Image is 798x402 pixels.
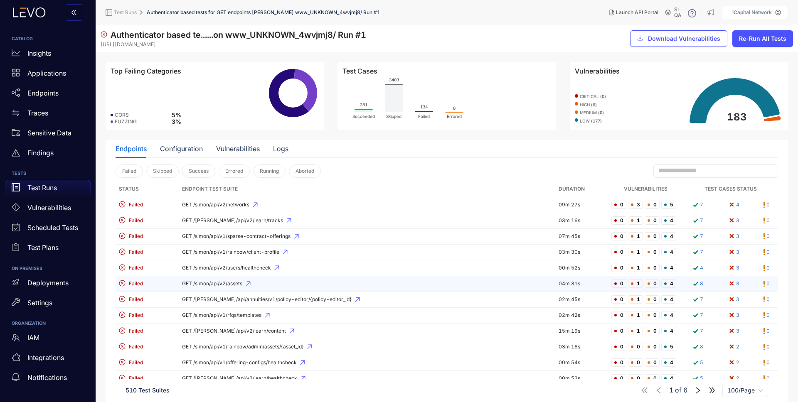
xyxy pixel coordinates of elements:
[129,249,143,255] span: Failed
[116,181,179,197] th: Status
[219,164,250,178] button: Errored
[661,327,676,335] span: 4
[661,358,676,367] span: 4
[611,343,626,351] span: 0
[453,105,456,110] tspan: 8
[691,248,703,257] a: 7
[728,311,739,320] a: 3
[611,327,626,335] span: 0
[691,264,703,272] a: 4
[645,232,660,240] span: 0
[71,9,77,17] span: double-left
[182,218,552,223] span: GET /[PERSON_NAME]/api/v2/learn/tracks
[691,216,703,225] a: 7
[555,276,608,292] td: 04m 31s
[645,216,660,225] span: 0
[691,201,703,209] a: 7
[225,168,243,174] span: Errored
[182,297,552,302] span: GET /[PERSON_NAME]/api/annuities/v1/policy-editor/{policy-editor_id}
[764,295,770,304] a: 0
[555,339,608,355] td: 03m 16s
[728,264,739,272] a: 3
[691,311,703,320] a: 7
[661,343,676,351] span: 5
[5,125,91,145] a: Sensitive Data
[598,110,604,115] b: ( 0 )
[555,324,608,339] td: 15m 19s
[5,240,91,260] a: Test Plans
[728,201,739,209] a: 4
[555,308,608,324] td: 02m 42s
[12,333,20,342] span: team
[27,244,59,251] p: Test Plans
[637,35,643,42] span: download
[591,102,597,107] b: ( 6 )
[27,129,71,137] p: Sensitive Data
[115,112,129,118] span: CORS
[160,145,203,152] div: Configuration
[182,202,552,208] span: GET /simon/api/v2/networks
[342,67,551,75] div: Test Cases
[728,374,739,383] a: 2
[253,164,286,178] button: Running
[728,343,739,351] a: 2
[691,279,703,288] a: 8
[111,30,366,40] span: Authenticator based te......on www_UNKNOWN_4wvjmj8 / Run # 1
[66,4,82,21] button: double-left
[116,164,143,178] button: Failed
[273,145,288,152] div: Logs
[182,312,552,318] span: GET /simon/api/v1/rfqs/templates
[129,265,143,271] span: Failed
[611,358,626,367] span: 0
[575,67,620,75] span: Vulnerabilities
[661,311,676,319] span: 4
[611,264,626,272] span: 0
[289,164,321,178] button: Aborted
[182,328,552,334] span: GET /[PERSON_NAME]/api/v2/learn/content
[603,6,665,19] button: Launch API Portal
[611,311,626,319] span: 0
[147,10,380,15] span: Authenticator based tests for GET endpoints [PERSON_NAME] www_UNKNOWN_4wvjmj8 / Run # 1
[611,232,626,240] span: 0
[179,181,555,197] th: Endpoint Test Suite
[555,197,608,213] td: 09m 27s
[764,374,770,383] a: 0
[628,279,643,288] span: 1
[5,180,91,200] a: Test Runs
[27,204,71,211] p: Vulnerabilities
[555,260,608,276] td: 00m 52s
[27,109,48,117] p: Traces
[727,384,763,397] span: 100/Page
[728,279,739,288] a: 3
[216,145,260,152] div: Vulnerabilities
[182,249,552,255] span: GET /simon/api/v1/rainbow/client-profile
[27,334,39,341] p: IAM
[764,216,770,225] a: 0
[27,184,57,191] p: Test Runs
[732,10,772,15] p: iCapital Network
[5,349,91,369] a: Integrations
[694,387,702,394] span: right
[661,264,676,272] span: 4
[628,216,643,225] span: 1
[419,114,430,119] tspan: Failed
[12,321,84,326] h6: ORGANIZATION
[12,109,20,117] span: swap
[728,248,739,257] a: 3
[728,358,739,367] a: 2
[115,119,137,125] span: FUZZING
[580,119,602,124] span: low
[628,295,643,304] span: 1
[129,202,143,208] span: Failed
[645,279,660,288] span: 0
[101,42,156,47] span: [URL][DOMAIN_NAME]
[683,181,778,197] th: Test Cases Status
[172,112,181,118] span: 5 %
[691,343,703,351] a: 8
[628,201,643,209] span: 3
[648,35,720,42] span: Download Vulnerabilities
[182,164,215,178] button: Success
[129,360,143,365] span: Failed
[739,35,786,42] span: Re-Run All Tests
[27,49,51,57] p: Insights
